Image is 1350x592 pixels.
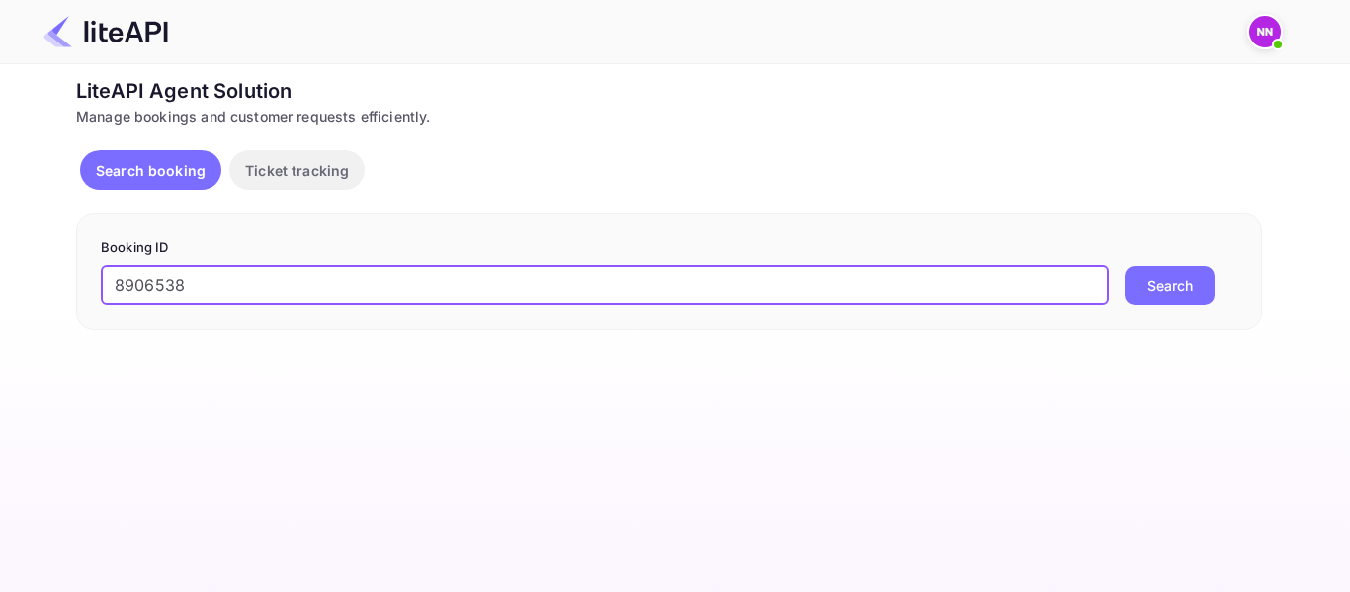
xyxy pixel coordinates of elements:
p: Search booking [96,160,206,181]
div: LiteAPI Agent Solution [76,76,1262,106]
img: N/A N/A [1249,16,1281,47]
img: LiteAPI Logo [43,16,168,47]
p: Booking ID [101,238,1237,258]
div: Manage bookings and customer requests efficiently. [76,106,1262,127]
p: Ticket tracking [245,160,349,181]
input: Enter Booking ID (e.g., 63782194) [101,266,1109,305]
button: Search [1125,266,1215,305]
